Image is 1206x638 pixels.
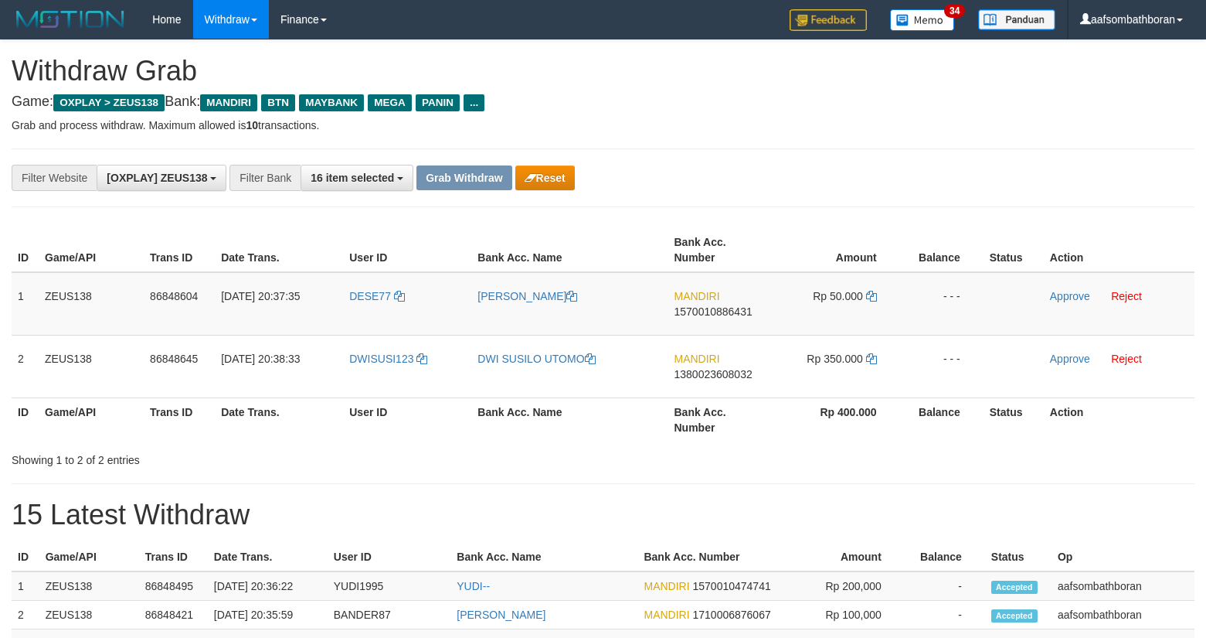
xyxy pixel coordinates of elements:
[985,543,1051,571] th: Status
[1044,228,1194,272] th: Action
[983,228,1044,272] th: Status
[890,9,955,31] img: Button%20Memo.svg
[1051,543,1194,571] th: Op
[674,368,752,380] span: Copy 1380023608032 to clipboard
[457,580,490,592] a: YUDI--
[692,609,770,621] span: Copy 1710006876067 to clipboard
[221,290,300,302] span: [DATE] 20:37:35
[12,543,39,571] th: ID
[150,290,198,302] span: 86848604
[515,165,575,190] button: Reset
[674,290,719,302] span: MANDIRI
[328,601,451,629] td: BANDER87
[450,543,637,571] th: Bank Acc. Name
[139,601,208,629] td: 86848421
[12,118,1194,133] p: Grab and process withdraw. Maximum allowed is transactions.
[983,397,1044,442] th: Status
[39,335,144,397] td: ZEUS138
[991,581,1038,594] span: Accepted
[39,601,139,629] td: ZEUS138
[866,353,877,365] a: Copy 350000 to clipboard
[471,228,668,272] th: Bank Acc. Name
[1051,571,1194,601] td: aafsombathboran
[644,609,689,621] span: MANDIRI
[53,94,165,111] span: OXPLAY > ZEUS138
[144,397,215,442] th: Trans ID
[692,580,770,592] span: Copy 1570010474741 to clipboard
[12,571,39,601] td: 1
[299,94,364,111] span: MAYBANK
[477,353,595,365] a: DWI SUSILO UTOMO
[416,94,460,111] span: PANIN
[12,500,1194,531] h1: 15 Latest Withdraw
[416,165,511,190] button: Grab Withdraw
[208,543,328,571] th: Date Trans.
[12,165,97,191] div: Filter Website
[786,543,905,571] th: Amount
[1051,601,1194,629] td: aafsombathboran
[144,228,215,272] th: Trans ID
[905,601,985,629] td: -
[328,571,451,601] td: YUDI1995
[637,543,786,571] th: Bank Acc. Number
[39,543,139,571] th: Game/API
[807,353,862,365] span: Rp 350.000
[349,290,391,302] span: DESE77
[229,165,301,191] div: Filter Bank
[471,397,668,442] th: Bank Acc. Name
[349,290,405,302] a: DESE77
[349,353,427,365] a: DWISUSI123
[12,601,39,629] td: 2
[12,94,1194,110] h4: Game: Bank:
[775,397,900,442] th: Rp 400.000
[457,609,545,621] a: [PERSON_NAME]
[301,165,413,191] button: 16 item selected
[12,8,129,31] img: MOTION_logo.png
[12,397,39,442] th: ID
[349,353,413,365] span: DWISUSI123
[139,543,208,571] th: Trans ID
[1050,353,1090,365] a: Approve
[39,397,144,442] th: Game/API
[107,172,207,184] span: [OXPLAY] ZEUS138
[900,335,983,397] td: - - -
[200,94,257,111] span: MANDIRI
[12,272,39,336] td: 1
[900,272,983,336] td: - - -
[905,571,985,601] td: -
[668,397,774,442] th: Bank Acc. Number
[208,601,328,629] td: [DATE] 20:35:59
[208,571,328,601] td: [DATE] 20:36:22
[900,397,983,442] th: Balance
[905,543,985,571] th: Balance
[139,571,208,601] td: 86848495
[12,228,39,272] th: ID
[12,56,1194,87] h1: Withdraw Grab
[464,94,484,111] span: ...
[12,446,491,468] div: Showing 1 to 2 of 2 entries
[1111,290,1142,302] a: Reject
[900,228,983,272] th: Balance
[674,353,719,365] span: MANDIRI
[246,119,258,131] strong: 10
[368,94,412,111] span: MEGA
[39,571,139,601] td: ZEUS138
[944,4,965,18] span: 34
[1050,290,1090,302] a: Approve
[866,290,877,302] a: Copy 50000 to clipboard
[311,172,394,184] span: 16 item selected
[221,353,300,365] span: [DATE] 20:38:33
[790,9,867,31] img: Feedback.jpg
[343,397,471,442] th: User ID
[343,228,471,272] th: User ID
[215,228,343,272] th: Date Trans.
[813,290,863,302] span: Rp 50.000
[674,305,752,318] span: Copy 1570010886431 to clipboard
[1111,353,1142,365] a: Reject
[215,397,343,442] th: Date Trans.
[978,9,1055,30] img: panduan.png
[991,609,1038,623] span: Accepted
[261,94,295,111] span: BTN
[644,580,689,592] span: MANDIRI
[39,272,144,336] td: ZEUS138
